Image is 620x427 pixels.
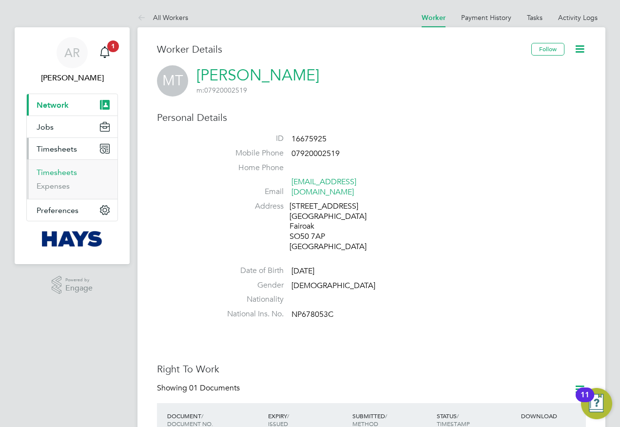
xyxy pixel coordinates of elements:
[215,266,284,276] label: Date of Birth
[291,177,356,197] a: [EMAIL_ADDRESS][DOMAIN_NAME]
[52,276,93,294] a: Powered byEngage
[37,181,70,191] a: Expenses
[215,201,284,212] label: Address
[581,395,589,408] div: 11
[291,310,333,319] span: NP678053C
[196,86,204,95] span: m:
[215,294,284,305] label: Nationality
[37,168,77,177] a: Timesheets
[157,383,242,393] div: Showing
[287,412,289,420] span: /
[196,86,247,95] span: 07920002519
[64,46,80,59] span: AR
[215,187,284,197] label: Email
[461,13,511,22] a: Payment History
[519,407,586,425] div: DOWNLOAD
[37,144,77,154] span: Timesheets
[422,14,446,22] a: Worker
[65,276,93,284] span: Powered by
[385,412,387,420] span: /
[15,27,130,264] nav: Main navigation
[215,280,284,291] label: Gender
[157,43,531,56] h3: Worker Details
[42,231,103,247] img: hays-logo-retina.png
[558,13,598,22] a: Activity Logs
[65,284,93,292] span: Engage
[27,159,117,199] div: Timesheets
[95,37,115,68] a: 1
[37,100,69,110] span: Network
[27,94,117,116] button: Network
[137,13,188,22] a: All Workers
[107,40,119,52] span: 1
[291,281,375,291] span: [DEMOGRAPHIC_DATA]
[215,134,284,144] label: ID
[531,43,564,56] button: Follow
[37,206,78,215] span: Preferences
[215,148,284,158] label: Mobile Phone
[201,412,203,420] span: /
[157,363,586,375] h3: Right To Work
[37,122,54,132] span: Jobs
[291,134,327,144] span: 16675925
[290,201,382,252] div: [STREET_ADDRESS] [GEOGRAPHIC_DATA] Fairoak SO50 7AP [GEOGRAPHIC_DATA]
[457,412,459,420] span: /
[27,116,117,137] button: Jobs
[196,66,319,85] a: [PERSON_NAME]
[26,231,118,247] a: Go to home page
[215,163,284,173] label: Home Phone
[27,199,117,221] button: Preferences
[581,388,612,419] button: Open Resource Center, 11 new notifications
[291,149,340,158] span: 07920002519
[157,65,188,97] span: MT
[189,383,240,393] span: 01 Documents
[215,309,284,319] label: National Ins. No.
[157,111,586,124] h3: Personal Details
[26,72,118,84] span: Abigail Ruthven
[527,13,542,22] a: Tasks
[26,37,118,84] a: AR[PERSON_NAME]
[291,266,314,276] span: [DATE]
[27,138,117,159] button: Timesheets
